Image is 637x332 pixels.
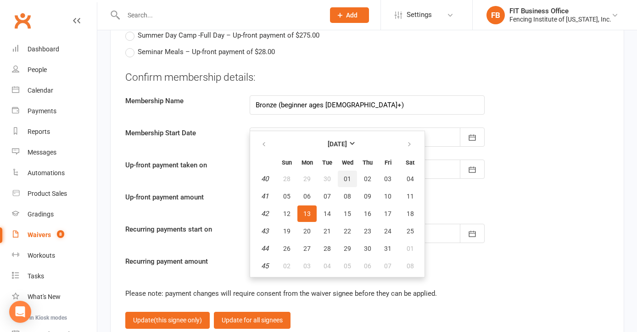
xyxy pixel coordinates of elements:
div: Workouts [28,252,55,259]
span: 31 [384,245,391,252]
button: 28 [277,171,296,187]
div: Waivers [28,231,51,238]
a: Messages [12,142,97,163]
span: 01 [407,245,414,252]
span: 11 [407,193,414,200]
button: 27 [297,240,317,257]
button: 29 [297,171,317,187]
a: What's New [12,287,97,307]
span: 13 [303,210,311,217]
button: 08 [338,188,357,205]
span: 25 [407,227,414,235]
span: 03 [303,262,311,270]
button: 12 [277,205,296,222]
a: Gradings [12,204,97,225]
button: 01 [338,171,357,187]
span: 29 [344,245,351,252]
button: 04 [318,258,337,274]
small: Saturday [406,159,414,166]
small: Tuesday [322,159,332,166]
button: 06 [358,258,377,274]
button: 26 [277,240,296,257]
button: 18 [398,205,422,222]
a: Clubworx [11,9,34,32]
button: 03 [297,258,317,274]
div: Product Sales [28,190,67,197]
button: 01 [398,240,422,257]
span: Seminar Meals – Up-front payment of $28.00 [138,46,275,56]
span: 06 [303,193,311,200]
span: 8 [57,230,64,238]
span: 05 [344,262,351,270]
span: 08 [344,193,351,200]
div: Calendar [28,87,53,94]
button: Update(this signee only) [125,312,210,328]
a: Reports [12,122,97,142]
div: Fencing Institute of [US_STATE], Inc. [509,15,611,23]
span: 28 [324,245,331,252]
div: Reports [28,128,50,135]
button: 21 [318,223,337,239]
span: 04 [407,175,414,183]
em: 44 [261,244,268,253]
button: 23 [358,223,377,239]
button: 30 [358,240,377,257]
small: Monday [302,159,313,166]
span: 02 [283,262,291,270]
div: FIT Business Office [509,7,611,15]
div: What's New [28,293,61,300]
button: 07 [378,258,397,274]
button: 02 [358,171,377,187]
div: Messages [28,149,56,156]
span: (this signee only) [154,316,202,324]
button: Add [330,7,369,23]
span: 18 [407,210,414,217]
small: Sunday [282,159,292,166]
div: Gradings [28,210,54,218]
a: Waivers 8 [12,225,97,245]
em: 41 [261,192,268,200]
span: 07 [384,262,391,270]
button: 07 [318,188,337,205]
button: 02 [277,258,296,274]
div: Confirm membership details: [125,70,609,85]
span: 27 [303,245,311,252]
div: Dashboard [28,45,59,53]
button: 16 [358,205,377,222]
button: 10 [378,188,397,205]
span: 21 [324,227,331,235]
label: Membership Start Date [118,127,243,138]
div: FB [486,6,505,24]
span: 23 [364,227,371,235]
span: 17 [384,210,391,217]
button: 03 [378,171,397,187]
span: 12 [283,210,291,217]
span: 02 [364,175,371,183]
button: 22 [338,223,357,239]
div: Tasks [28,272,44,280]
button: 05 [277,188,296,205]
span: 15 [344,210,351,217]
button: 17 [378,205,397,222]
span: 03 [384,175,391,183]
a: Product Sales [12,183,97,204]
span: Add [346,11,358,19]
button: 29 [338,240,357,257]
a: Tasks [12,266,97,287]
span: 19 [283,227,291,235]
em: 43 [261,227,268,235]
span: 07 [324,193,331,200]
span: 08 [407,262,414,270]
span: 22 [344,227,351,235]
button: 14 [318,205,337,222]
button: Update for all signees [214,312,291,328]
span: 29 [303,175,311,183]
div: Open Intercom Messenger [9,301,31,323]
div: Payments [28,107,56,115]
button: 25 [398,223,422,239]
button: 06 [297,188,317,205]
a: Dashboard [12,39,97,60]
em: 45 [261,262,268,270]
span: Settings [407,5,432,25]
div: Automations [28,169,65,177]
